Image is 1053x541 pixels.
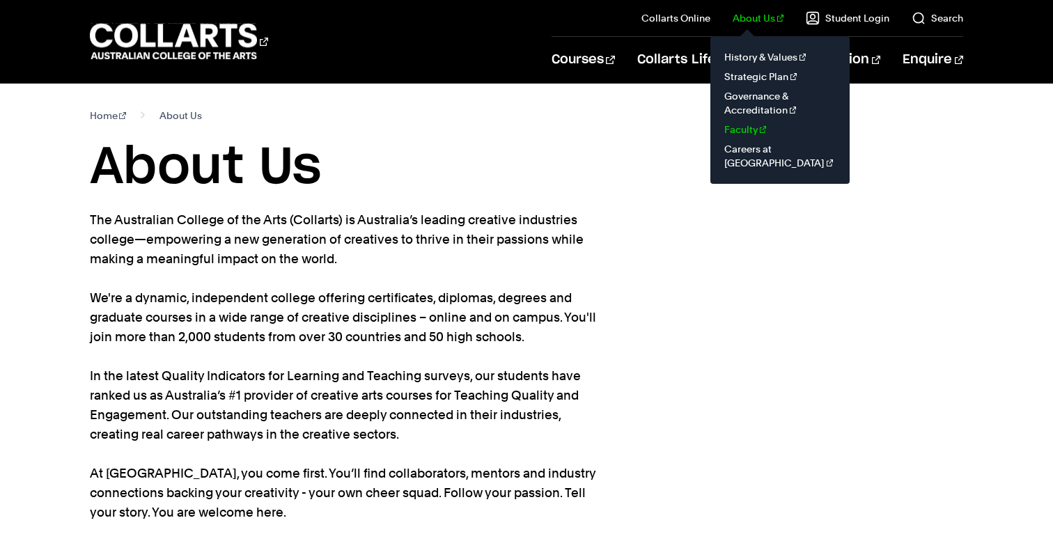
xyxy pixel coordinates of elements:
h1: About Us [90,136,964,199]
a: History & Values [721,47,838,67]
a: Faculty [721,120,838,139]
a: Student Login [806,11,889,25]
p: The Australian College of the Arts (Collarts) is Australia’s leading creative industries college—... [90,210,598,522]
a: Governance & Accreditation [721,86,838,120]
a: Home [90,106,127,125]
a: About Us [733,11,784,25]
a: Strategic Plan [721,67,838,86]
a: Enquire [903,37,963,83]
div: Go to homepage [90,22,268,61]
a: Courses [552,37,615,83]
a: Collarts Online [641,11,710,25]
a: Collarts Life [637,37,727,83]
a: Search [912,11,963,25]
span: About Us [159,106,202,125]
a: Careers at [GEOGRAPHIC_DATA] [721,139,838,173]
